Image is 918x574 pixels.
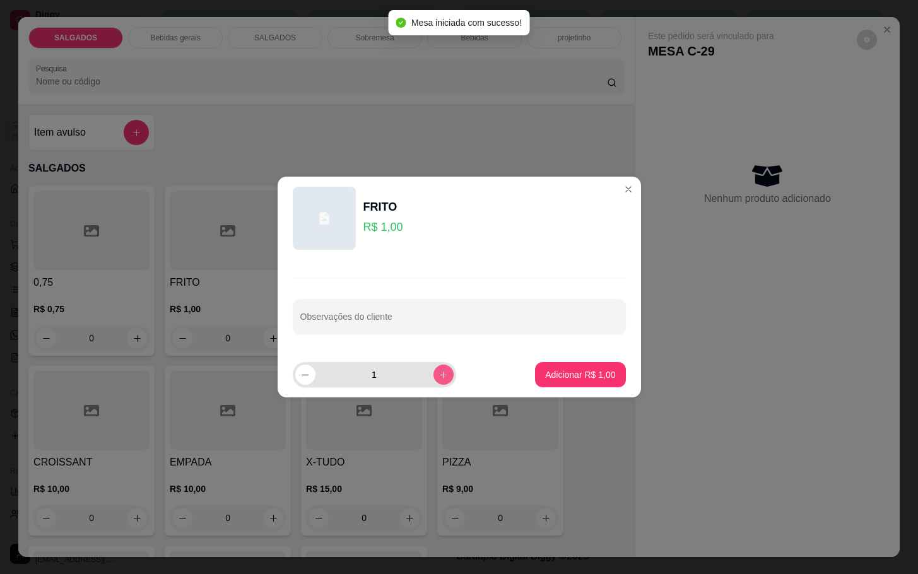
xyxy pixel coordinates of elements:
[300,315,618,328] input: Observações do cliente
[411,18,522,28] span: Mesa iniciada com sucesso!
[396,18,406,28] span: check-circle
[618,179,638,199] button: Close
[363,218,403,236] p: R$ 1,00
[545,368,615,381] p: Adicionar R$ 1,00
[535,362,625,387] button: Adicionar R$ 1,00
[363,198,403,216] div: FRITO
[433,365,454,385] button: increase-product-quantity
[295,365,315,385] button: decrease-product-quantity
